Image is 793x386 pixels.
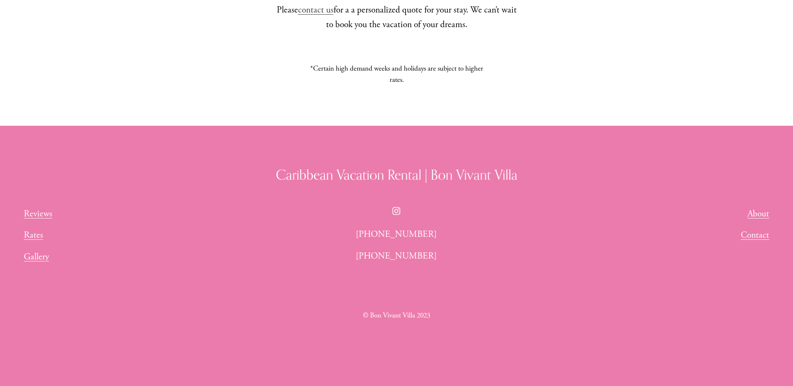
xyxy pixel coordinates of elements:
p: *Certain high demand weeks and holidays are subject to higher rates. [305,63,488,86]
a: Reviews [24,207,52,221]
p: [PHONE_NUMBER] [305,227,488,241]
p: © Bon Vivant Villa 2023 [305,310,488,321]
a: Rates [24,228,43,242]
p: [PHONE_NUMBER] [305,249,488,263]
a: Gallery [24,250,49,264]
a: About [747,207,769,221]
a: Instagram [392,207,400,215]
p: Please for a a personalized quote for your stay. We can’t wait to book you the vacation of your d... [274,3,519,32]
h3: Caribbean Vacation Rental | Bon Vivant Villa [24,165,769,184]
a: contact us [298,4,334,16]
a: Contact [741,228,769,242]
